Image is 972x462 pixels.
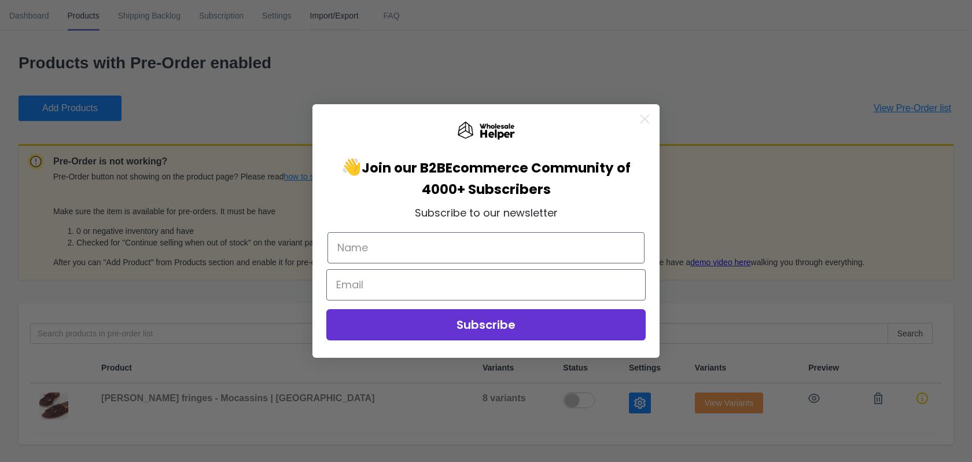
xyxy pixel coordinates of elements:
input: Email [326,269,646,300]
span: Subscribe to our newsletter [415,206,558,220]
span: Join our B2B [362,159,446,177]
span: 👋 [341,156,446,178]
button: Subscribe [326,309,646,340]
img: Wholesale Helper Logo [457,122,515,140]
span: Ecommerce Community of 4000+ Subscribers [422,159,631,199]
button: Close dialog [635,109,655,129]
input: Name [327,232,645,263]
